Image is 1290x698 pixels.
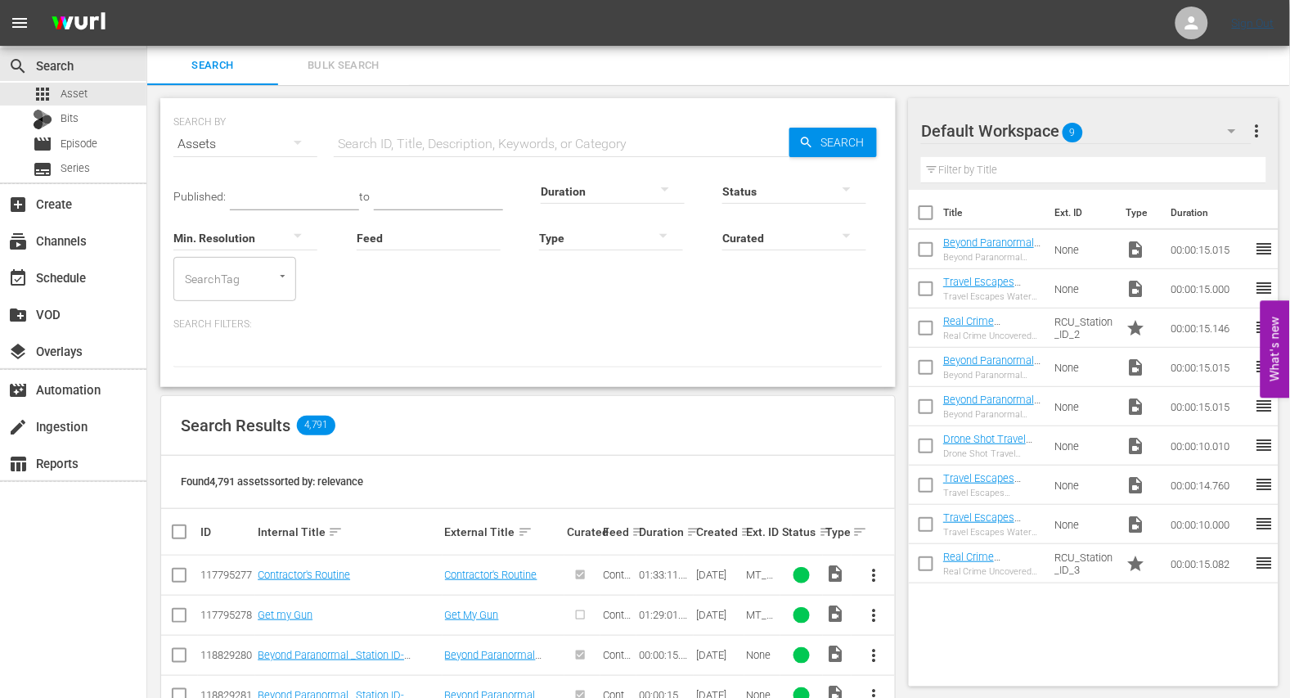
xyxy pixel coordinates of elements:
span: Reports [8,454,28,474]
span: Video [825,564,845,583]
td: None [1048,426,1119,466]
td: None [1048,348,1119,387]
div: Drone Shot Travel Escapes 10 Seconds [943,448,1041,459]
button: more_vert [854,596,893,635]
div: Status [783,522,821,542]
div: 01:29:01.000 [639,609,691,621]
button: more_vert [854,556,893,595]
a: Get my Gun [258,609,312,621]
span: Published: [173,190,226,203]
span: sort [632,525,646,539]
span: sort [328,525,343,539]
span: reorder [1254,396,1274,416]
img: ans4CAIJ8jUAAAAAAAAAAAAAAAAAAAAAAAAgQb4GAAAAAAAAAAAAAAAAAAAAAAAAJMjXAAAAAAAAAAAAAAAAAAAAAAAAgAT5G... [39,4,118,43]
td: None [1048,269,1119,308]
span: reorder [1254,278,1274,298]
button: Open Feedback Widget [1261,300,1290,398]
span: Video [1126,358,1145,377]
a: Beyond Paranormal _Station ID-v3_15sec [943,394,1041,418]
span: Promo [1126,318,1145,338]
td: 00:00:14.760 [1164,466,1254,505]
div: [DATE] [696,569,741,581]
td: 00:00:15.015 [1164,387,1254,426]
span: more_vert [864,646,883,665]
span: Episode [33,134,52,154]
th: Duration [1161,190,1259,236]
td: None [1048,505,1119,544]
div: Beyond Paranormal _Station ID-v1_15sec [943,252,1041,263]
td: None [1048,387,1119,426]
a: Real Crime Uncovered Station ID 2 [943,315,1041,352]
span: 9 [1063,115,1083,150]
div: Feed [603,522,634,542]
span: MT_GetMyGun_FILM [747,609,777,658]
span: Video [1126,279,1145,299]
span: Found 4,791 assets sorted by: relevance [181,475,363,488]
span: reorder [1254,475,1274,494]
span: Search Results [181,416,290,435]
a: Travel Escapes Water 10 Seconds_1 [943,511,1039,536]
span: sort [686,525,701,539]
a: Sign Out [1232,16,1274,29]
span: Video [1126,436,1145,456]
a: Beyond Paranormal _Station ID-v4_15sec [943,354,1041,379]
div: Travel Escapes Summer 15 Seconds [943,488,1041,498]
span: Automation [8,381,28,400]
span: VOD [8,305,28,325]
span: Video [825,604,845,624]
span: Video [1126,475,1145,495]
span: Video [825,644,845,664]
span: Content [603,569,631,593]
span: Channels [8,232,28,251]
span: 4,791 [297,416,335,435]
div: 117795277 [200,569,253,581]
button: more_vert [1247,111,1266,151]
span: sort [819,525,834,539]
div: Curated [567,525,598,538]
td: 00:00:15.015 [1164,230,1254,269]
span: Search [814,128,877,157]
a: Get My Gun [445,609,499,621]
th: Title [943,190,1045,236]
div: None [747,649,778,661]
th: Ext. ID [1045,190,1116,236]
div: Bits [33,110,52,129]
a: Travel Escapes Summer 15 Seconds [943,472,1041,497]
div: [DATE] [696,649,741,661]
div: Type [825,522,849,542]
div: Created [696,522,741,542]
div: Real Crime Uncovered Station ID 2 [943,331,1041,341]
a: Real Crime Uncovered Station ID 3 [943,551,1041,588]
span: Schedule [8,268,28,288]
td: 00:00:15.082 [1164,544,1254,583]
button: more_vert [854,636,893,675]
a: Drone Shot Travel Escapes 10 Seconds [943,433,1041,457]
span: Overlays [8,342,28,362]
td: 00:00:15.000 [1164,269,1254,308]
span: reorder [1254,435,1274,455]
td: 00:00:15.015 [1164,348,1254,387]
span: Search [157,56,268,75]
div: Travel Escapes Water 15 Seconds [943,291,1041,302]
div: ID [200,525,253,538]
span: Video [1126,240,1145,259]
button: Open [275,268,290,284]
div: Internal Title [258,522,439,542]
span: MT_Contractors_Routine_FILM [747,569,776,630]
span: Video [1126,397,1145,417]
div: 01:33:11.595 [639,569,691,581]
span: reorder [1254,317,1274,337]
div: Beyond Paranormal _Station ID-v3_15sec [943,409,1041,420]
span: sort [518,525,533,539]
td: RCU_Station_ID_2 [1048,308,1119,348]
div: Assets [173,121,317,167]
div: Default Workspace [921,108,1252,154]
span: Video [1126,515,1145,534]
div: Ext. ID [747,525,778,538]
span: Create [8,195,28,214]
span: Bulk Search [288,56,399,75]
td: 00:00:15.146 [1164,308,1254,348]
div: Duration [639,522,691,542]
span: Promo [1126,554,1145,574]
td: None [1048,466,1119,505]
